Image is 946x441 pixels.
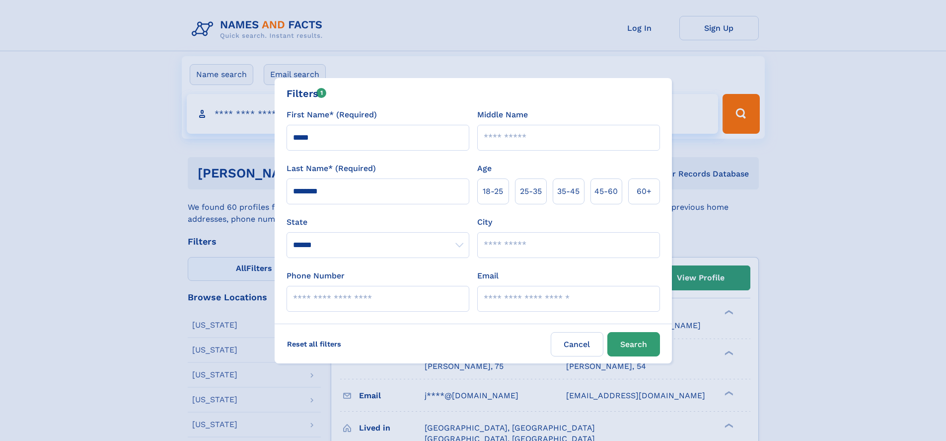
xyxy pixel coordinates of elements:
button: Search [607,332,660,356]
span: 45‑60 [594,185,618,197]
label: Age [477,163,492,175]
label: Cancel [551,332,603,356]
label: State [287,216,469,228]
label: City [477,216,492,228]
label: Phone Number [287,270,345,282]
label: Middle Name [477,109,528,121]
label: Last Name* (Required) [287,163,376,175]
label: Reset all filters [281,332,348,356]
div: Filters [287,86,327,101]
label: First Name* (Required) [287,109,377,121]
span: 25‑35 [520,185,542,197]
span: 35‑45 [557,185,580,197]
label: Email [477,270,499,282]
span: 60+ [637,185,652,197]
span: 18‑25 [483,185,503,197]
